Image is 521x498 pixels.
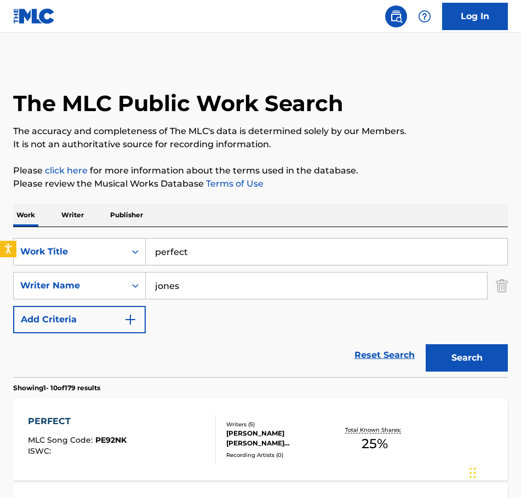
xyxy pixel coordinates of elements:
a: Public Search [385,5,407,27]
div: Writer Name [20,279,119,292]
p: Showing 1 - 10 of 179 results [13,383,100,393]
div: [PERSON_NAME] [PERSON_NAME] [PERSON_NAME], [PERSON_NAME], [PERSON_NAME], INCONNU COMPOSITEUR AUTEUR [226,428,333,448]
a: Reset Search [349,343,420,367]
span: PE92NK [95,435,127,445]
p: Publisher [107,204,146,227]
img: search [390,10,403,23]
span: 25 % [362,434,388,454]
img: Delete Criterion [496,272,508,299]
img: help [418,10,431,23]
div: Help [414,5,436,27]
a: PERFECTMLC Song Code:PE92NKISWC:Writers (5)[PERSON_NAME] [PERSON_NAME] [PERSON_NAME], [PERSON_NAM... [13,398,508,480]
span: ISWC : [28,446,54,456]
a: Log In [442,3,508,30]
iframe: Chat Widget [466,445,521,498]
h1: The MLC Public Work Search [13,90,343,117]
p: Work [13,204,38,227]
button: Search [426,344,508,372]
p: Total Known Shares: [345,426,404,434]
span: MLC Song Code : [28,435,95,445]
div: PERFECT [28,415,127,428]
p: The accuracy and completeness of The MLC's data is determined solely by our Members. [13,125,508,138]
img: MLC Logo [13,8,55,24]
a: click here [45,165,88,176]
form: Search Form [13,238,508,377]
div: Recording Artists ( 0 ) [226,451,333,459]
p: Writer [58,204,87,227]
img: 9d2ae6d4665cec9f34b9.svg [124,313,137,326]
p: It is not an authoritative source for recording information. [13,138,508,151]
p: Please for more information about the terms used in the database. [13,164,508,177]
div: Writers ( 5 ) [226,420,333,428]
a: Terms of Use [204,178,264,189]
div: Work Title [20,245,119,258]
button: Add Criteria [13,306,146,333]
div: Drag [470,456,476,489]
p: Please review the Musical Works Database [13,177,508,190]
